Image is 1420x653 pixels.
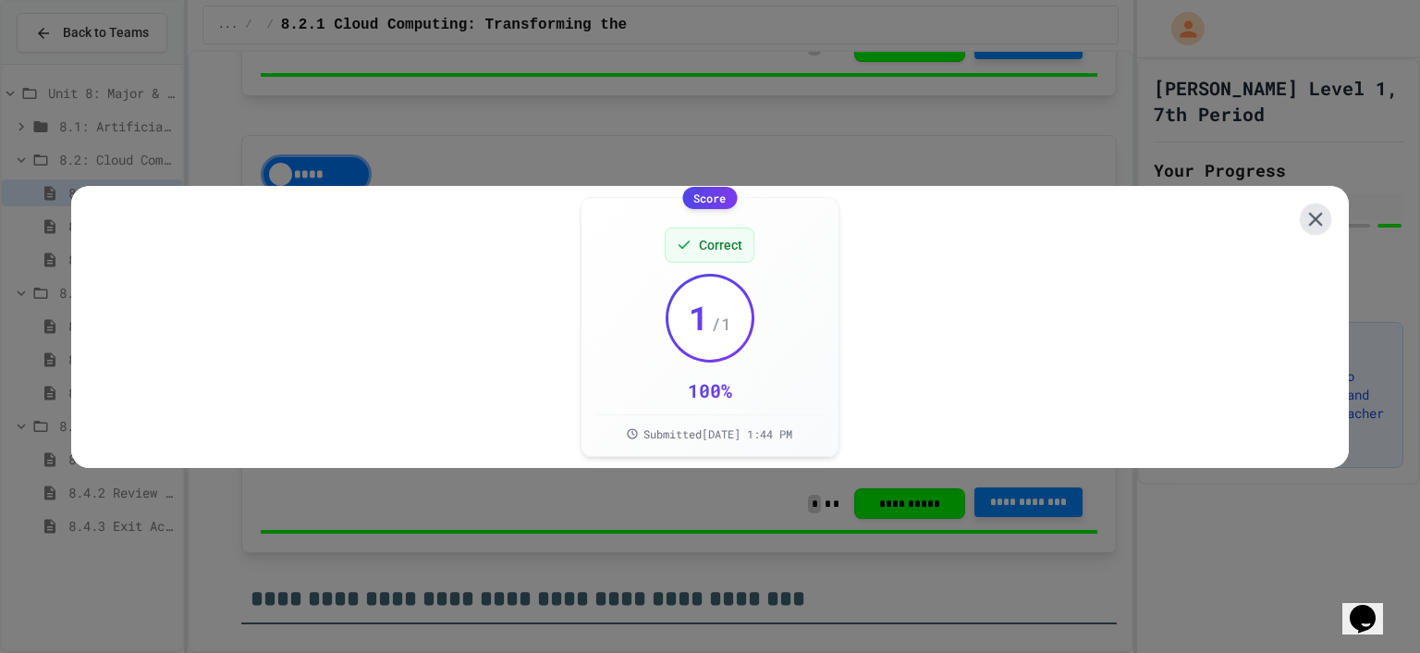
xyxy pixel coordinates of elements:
[711,311,731,337] span: / 1
[643,426,792,441] span: Submitted [DATE] 1:44 PM
[688,377,732,403] div: 100 %
[689,299,709,336] span: 1
[1342,579,1402,635] iframe: chat widget
[682,187,737,209] div: Score
[699,236,742,254] span: Correct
